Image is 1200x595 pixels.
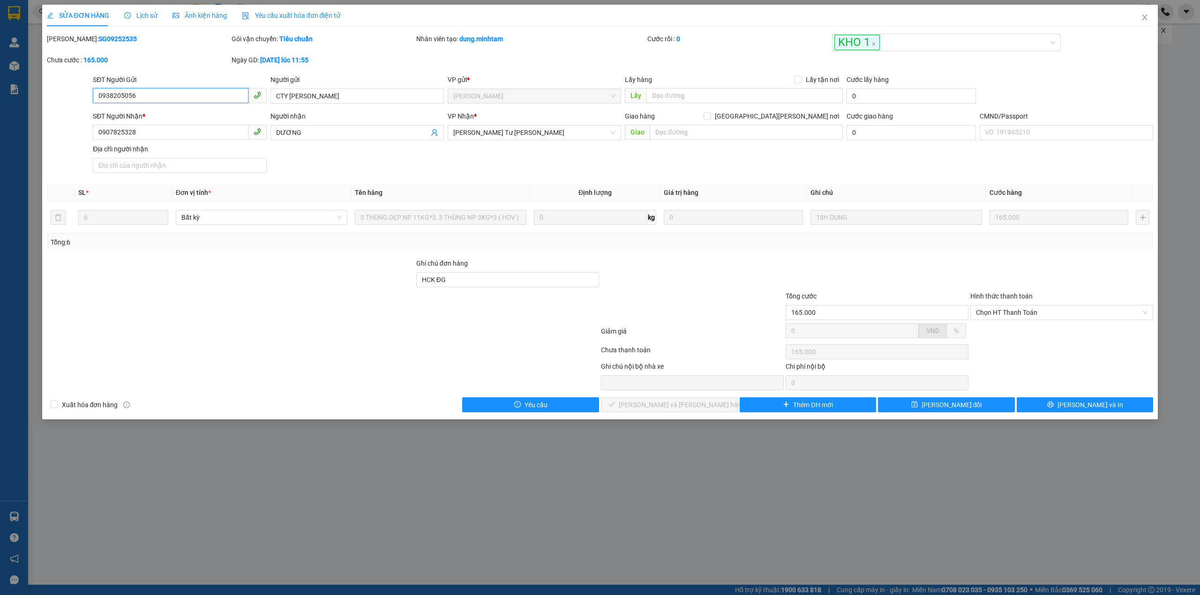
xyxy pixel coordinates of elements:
button: delete [51,210,66,225]
div: Chưa thanh toán [600,345,785,361]
span: clock-circle [124,12,131,19]
label: Cước lấy hàng [847,76,889,83]
div: [PERSON_NAME]: [47,34,230,44]
span: save [911,401,918,409]
label: Ghi chú đơn hàng [416,260,468,267]
span: Cước hàng [990,189,1022,196]
b: 165.000 [83,56,108,64]
span: [GEOGRAPHIC_DATA][PERSON_NAME] nơi [711,111,843,121]
img: icon [242,12,249,20]
span: Giao [625,125,650,140]
span: Lấy hàng [625,76,652,83]
div: Giảm giá [600,326,785,342]
div: CMND/Passport [980,111,1153,121]
span: Giao hàng [625,112,655,120]
span: Chọn HT Thanh Toán [976,305,1147,320]
input: Ghi Chú [810,210,982,225]
span: % [954,327,959,335]
div: Cước rồi : [647,34,830,44]
b: [DATE] lúc 11:55 [260,56,308,64]
span: [PERSON_NAME] và In [1057,400,1123,410]
input: Dọc đường [646,88,843,103]
input: VD: Bàn, Ghế [355,210,526,225]
span: Giá trị hàng [664,189,698,196]
span: printer [1047,401,1054,409]
span: phone [254,91,261,99]
span: plus [783,401,789,409]
span: info-circle [123,402,130,408]
span: Lấy tận nơi [802,74,843,85]
span: user-add [431,129,438,136]
span: Yêu cầu [525,400,547,410]
button: check[PERSON_NAME] và [PERSON_NAME] hàng [601,397,738,412]
div: VP gửi [448,74,621,85]
div: Chưa cước : [47,55,230,65]
input: Cước lấy hàng [847,89,976,104]
button: printer[PERSON_NAME] và In [1017,397,1154,412]
span: Thêm ĐH mới [793,400,833,410]
input: 0 [990,210,1128,225]
button: plusThêm ĐH mới [740,397,877,412]
span: exclamation-circle [514,401,521,409]
div: Địa chỉ người nhận [93,144,266,154]
div: Người gửi [270,74,444,85]
span: kg [647,210,656,225]
th: Ghi chú [807,184,986,202]
button: exclamation-circleYêu cầu [462,397,599,412]
span: Yêu cầu xuất hóa đơn điện tử [242,12,341,19]
span: Định lượng [578,189,612,196]
div: SĐT Người Nhận [93,111,266,121]
button: plus [1136,210,1149,225]
span: VP Nhận [448,112,474,120]
b: 0 [676,35,680,43]
span: Ngã Tư Huyện [453,126,615,140]
b: SG09252535 [98,35,137,43]
button: Close [1132,5,1158,31]
span: Lịch sử [124,12,157,19]
span: edit [47,12,53,19]
input: 0 [664,210,802,225]
span: phone [254,128,261,135]
span: Hồ Chí Minh [453,89,615,103]
div: Tổng: 6 [51,237,463,247]
b: dung.minhtam [459,35,503,43]
span: Lấy [625,88,646,103]
span: Ảnh kiện hàng [172,12,227,19]
div: Gói vận chuyển: [232,34,414,44]
div: Ghi chú nội bộ nhà xe [601,361,784,375]
input: Cước giao hàng [847,125,976,140]
span: Tên hàng [355,189,382,196]
span: KHO 1 [834,35,880,50]
span: Bất kỳ [181,210,342,224]
div: Nhân viên tạo: [416,34,645,44]
input: Ghi chú đơn hàng [416,272,599,287]
button: save[PERSON_NAME] đổi [878,397,1015,412]
label: Hình thức thanh toán [970,292,1033,300]
div: Người nhận [270,111,444,121]
input: Dọc đường [650,125,843,140]
div: Ngày GD: [232,55,414,65]
span: SL [78,189,86,196]
input: Địa chỉ của người nhận [93,158,266,173]
b: Tiêu chuẩn [279,35,313,43]
div: SĐT Người Gửi [93,74,266,85]
span: close [1141,14,1148,21]
div: Chi phí nội bộ [786,361,968,375]
span: close [871,42,876,46]
span: VND [926,327,939,335]
label: Cước giao hàng [847,112,893,120]
span: picture [172,12,179,19]
span: Xuất hóa đơn hàng [58,400,122,410]
span: Đơn vị tính [176,189,211,196]
span: SỬA ĐƠN HÀNG [47,12,109,19]
span: [PERSON_NAME] đổi [922,400,982,410]
span: Tổng cước [786,292,817,300]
